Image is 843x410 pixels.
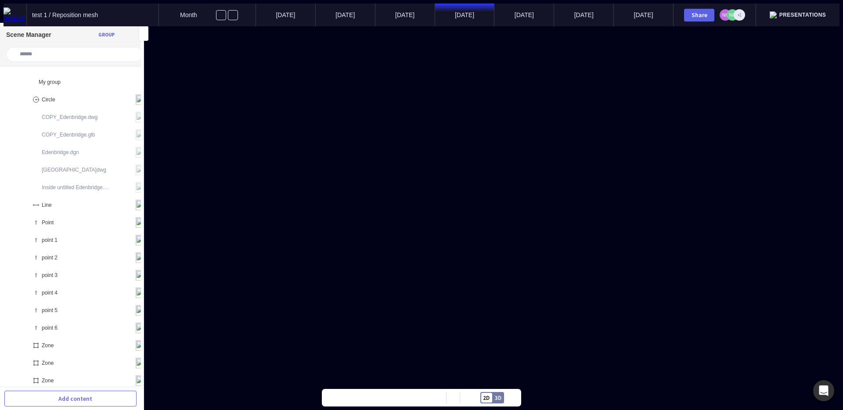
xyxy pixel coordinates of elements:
[684,9,714,22] button: Share
[494,4,554,26] mapp-timeline-period: [DATE]
[734,9,745,21] div: +1
[729,13,736,18] text: NK
[813,380,834,401] div: Open Intercom Messenger
[315,4,375,26] mapp-timeline-period: [DATE]
[722,13,729,18] text: NK
[770,11,777,18] img: presentation.svg
[554,4,613,26] mapp-timeline-period: [DATE]
[688,12,710,18] div: Share
[613,4,673,26] mapp-timeline-period: [DATE]
[779,12,826,18] span: Presentations
[32,11,98,18] span: test 1 / Reposition mesh
[180,11,197,18] span: Month
[375,4,435,26] mapp-timeline-period: [DATE]
[4,7,26,22] img: sensat
[435,4,494,26] mapp-timeline-period: [DATE]
[256,4,315,26] mapp-timeline-period: [DATE]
